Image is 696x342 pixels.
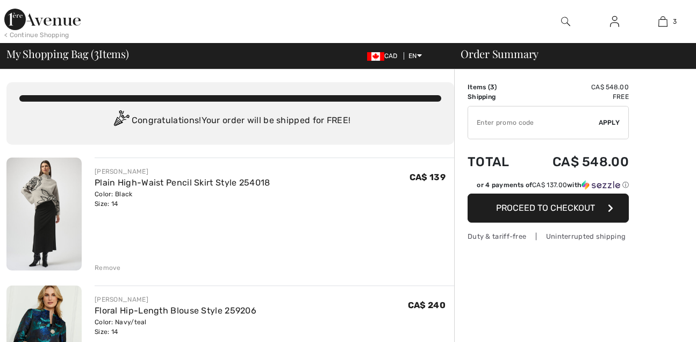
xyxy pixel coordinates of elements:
img: Sezzle [582,180,620,190]
td: Items ( ) [468,82,525,92]
a: Plain High-Waist Pencil Skirt Style 254018 [95,177,270,188]
div: or 4 payments ofCA$ 137.00withSezzle Click to learn more about Sezzle [468,180,629,194]
span: Proceed to Checkout [496,203,595,213]
span: CA$ 137.00 [532,181,567,189]
td: Shipping [468,92,525,102]
span: 3 [490,83,494,91]
div: Congratulations! Your order will be shipped for FREE! [19,110,441,132]
span: 3 [94,46,99,60]
span: EN [408,52,422,60]
a: Sign In [601,15,628,28]
div: Remove [95,263,121,273]
span: CA$ 139 [410,172,446,182]
span: CA$ 240 [408,300,446,310]
div: [PERSON_NAME] [95,295,256,304]
img: Plain High-Waist Pencil Skirt Style 254018 [6,158,82,270]
img: 1ère Avenue [4,9,81,30]
span: CAD [367,52,402,60]
div: [PERSON_NAME] [95,167,270,176]
span: Apply [599,118,620,127]
img: search the website [561,15,570,28]
td: CA$ 548.00 [525,82,629,92]
a: 3 [639,15,687,28]
span: 3 [673,17,677,26]
td: CA$ 548.00 [525,144,629,180]
img: Canadian Dollar [367,52,384,61]
span: My Shopping Bag ( Items) [6,48,129,59]
img: My Info [610,15,619,28]
a: Floral Hip-Length Blouse Style 259206 [95,305,256,316]
div: Color: Navy/teal Size: 14 [95,317,256,337]
div: < Continue Shopping [4,30,69,40]
img: Congratulation2.svg [110,110,132,132]
div: or 4 payments of with [477,180,629,190]
button: Proceed to Checkout [468,194,629,223]
input: Promo code [468,106,599,139]
div: Order Summary [448,48,690,59]
div: Color: Black Size: 14 [95,189,270,209]
td: Free [525,92,629,102]
td: Total [468,144,525,180]
div: Duty & tariff-free | Uninterrupted shipping [468,231,629,241]
img: My Bag [658,15,668,28]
